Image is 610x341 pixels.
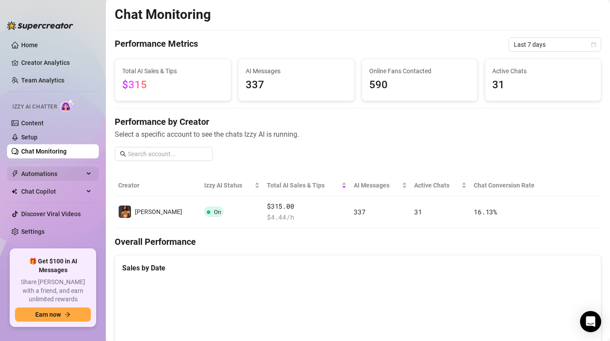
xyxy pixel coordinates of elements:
[369,66,471,76] span: Online Fans Contacted
[122,262,594,274] div: Sales by Date
[128,149,207,159] input: Search account...
[21,148,67,155] a: Chat Monitoring
[204,180,253,190] span: Izzy AI Status
[21,167,84,181] span: Automations
[354,207,365,216] span: 337
[246,66,347,76] span: AI Messages
[21,228,45,235] a: Settings
[21,77,64,84] a: Team Analytics
[21,134,37,141] a: Setup
[35,311,61,318] span: Earn now
[414,207,422,216] span: 31
[21,210,81,217] a: Discover Viral Videos
[267,201,347,212] span: $315.00
[591,42,596,47] span: calendar
[15,307,91,322] button: Earn nowarrow-right
[354,180,400,190] span: AI Messages
[246,77,347,94] span: 337
[492,77,594,94] span: 31
[414,180,460,190] span: Active Chats
[11,170,19,177] span: thunderbolt
[267,212,347,223] span: $ 4.44 /h
[350,175,411,196] th: AI Messages
[411,175,470,196] th: Active Chats
[263,175,350,196] th: Total AI Sales & Tips
[115,129,601,140] span: Select a specific account to see the chats Izzy AI is running.
[122,66,224,76] span: Total AI Sales & Tips
[214,209,221,215] span: On
[7,21,73,30] img: logo-BBDzfeDw.svg
[115,116,601,128] h4: Performance by Creator
[369,77,471,94] span: 590
[135,208,182,215] span: [PERSON_NAME]
[470,175,552,196] th: Chat Conversion Rate
[21,120,44,127] a: Content
[115,175,201,196] th: Creator
[21,184,84,199] span: Chat Copilot
[580,311,601,332] div: Open Intercom Messenger
[492,66,594,76] span: Active Chats
[21,41,38,49] a: Home
[474,207,497,216] span: 16.13 %
[201,175,264,196] th: Izzy AI Status
[15,278,91,304] span: Share [PERSON_NAME] with a friend, and earn unlimited rewards
[115,6,211,23] h2: Chat Monitoring
[115,236,601,248] h4: Overall Performance
[21,56,92,70] a: Creator Analytics
[60,99,74,112] img: AI Chatter
[115,37,198,52] h4: Performance Metrics
[119,206,131,218] img: Annie
[11,188,17,195] img: Chat Copilot
[122,79,147,91] span: $315
[120,151,126,157] span: search
[15,257,91,274] span: 🎁 Get $100 in AI Messages
[514,38,596,51] span: Last 7 days
[267,180,340,190] span: Total AI Sales & Tips
[12,103,57,111] span: Izzy AI Chatter
[64,311,71,318] span: arrow-right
